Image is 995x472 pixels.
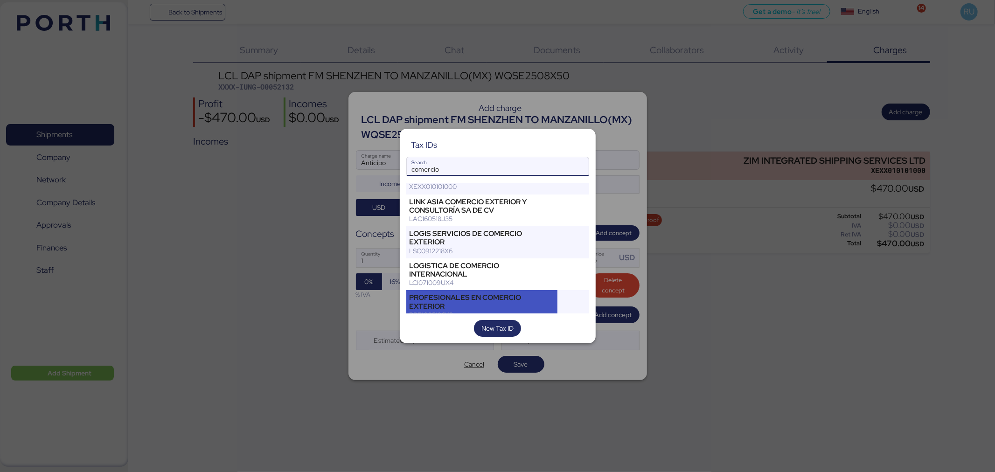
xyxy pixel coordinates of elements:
[410,278,555,287] div: LCI071009UX4
[410,311,555,319] div: PRE1005136K9
[474,320,521,337] button: New Tax ID
[410,182,555,191] div: XEXX010101000
[410,229,555,246] div: LOGIS SERVICIOS DE COMERCIO EXTERIOR
[411,141,437,149] div: Tax IDs
[407,157,589,176] input: Search
[410,247,555,255] div: LSC0912218X6
[410,215,555,223] div: LAC160518J35
[410,198,555,215] div: LINK ASIA COMERCIO EXTERIOR Y CONSULTORÍA SA DE CV
[410,262,555,278] div: LOGISTICA DE COMERCIO INTERNACIONAL
[410,293,555,310] div: PROFESIONALES EN COMERCIO EXTERIOR
[481,323,514,334] span: New Tax ID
